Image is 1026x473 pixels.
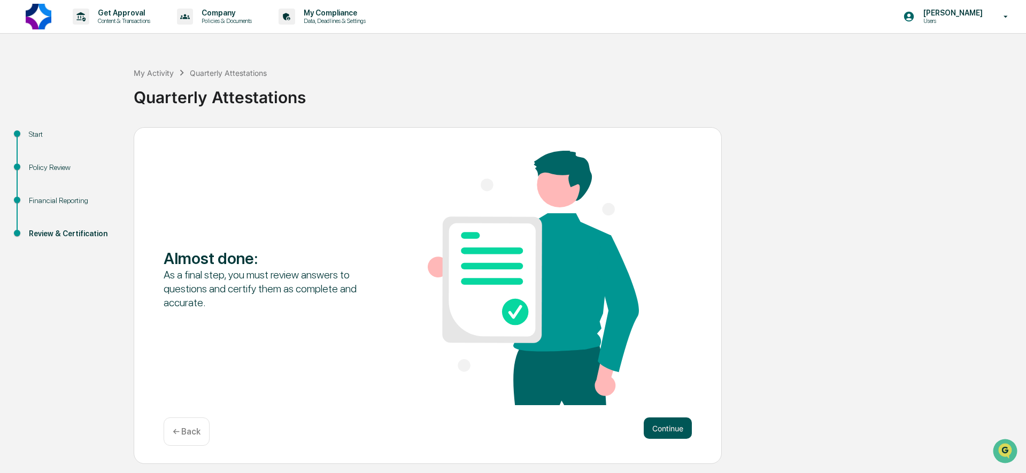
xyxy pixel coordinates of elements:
p: Users [915,17,988,25]
span: Pylon [106,181,129,189]
div: We're available if you need us! [36,92,135,101]
div: 🔎 [11,156,19,165]
div: Quarterly Attestations [190,68,267,77]
p: [PERSON_NAME] [915,9,988,17]
div: Financial Reporting [29,195,117,206]
a: 🖐️Preclearance [6,130,73,150]
p: My Compliance [295,9,371,17]
img: logo [26,4,51,29]
img: 1746055101610-c473b297-6a78-478c-a979-82029cc54cd1 [11,82,30,101]
div: 🖐️ [11,136,19,144]
a: 🗄️Attestations [73,130,137,150]
p: Data, Deadlines & Settings [295,17,371,25]
p: How can we help? [11,22,195,40]
div: Review & Certification [29,228,117,239]
span: Preclearance [21,135,69,145]
div: As a final step, you must review answers to questions and certify them as complete and accurate. [164,268,375,309]
p: Content & Transactions [89,17,156,25]
a: 🔎Data Lookup [6,151,72,170]
div: 🗄️ [78,136,86,144]
img: Almost done [428,151,639,405]
span: Attestations [88,135,133,145]
iframe: Open customer support [992,438,1021,467]
button: Continue [644,417,692,439]
span: Data Lookup [21,155,67,166]
div: Almost done : [164,249,375,268]
p: Get Approval [89,9,156,17]
div: Start [29,129,117,140]
div: My Activity [134,68,174,77]
div: Quarterly Attestations [134,79,1021,107]
p: Company [193,9,257,17]
div: Policy Review [29,162,117,173]
p: Policies & Documents [193,17,257,25]
div: Start new chat [36,82,175,92]
button: Start new chat [182,85,195,98]
a: Powered byPylon [75,181,129,189]
p: ← Back [173,427,200,437]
